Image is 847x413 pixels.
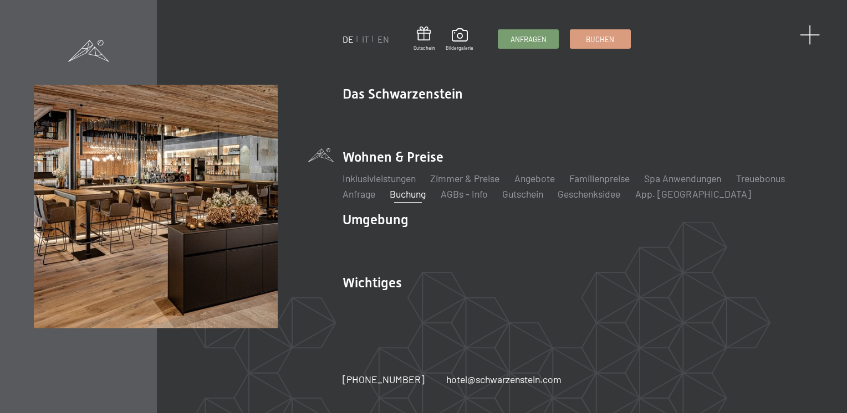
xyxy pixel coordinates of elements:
span: Bildergalerie [446,45,473,51]
a: hotel@schwarzenstein.com [446,373,562,386]
span: Anfragen [511,34,547,44]
a: [PHONE_NUMBER] [343,373,425,386]
a: IT [362,34,369,44]
a: Treuebonus [736,172,785,184]
a: Buchen [570,30,630,48]
a: Gutschein [414,27,435,51]
a: Zimmer & Preise [430,172,499,184]
a: AGBs - Info [441,188,488,200]
span: Buchen [586,34,614,44]
a: App. [GEOGRAPHIC_DATA] [635,188,751,200]
a: Geschenksidee [558,188,620,200]
a: EN [377,34,389,44]
a: Anfrage [343,188,375,200]
a: Bildergalerie [446,28,473,51]
span: Gutschein [414,45,435,51]
a: Anfragen [498,30,558,48]
a: Buchung [390,188,426,200]
a: Angebote [514,172,555,184]
a: DE [343,34,354,44]
a: Gutschein [502,188,543,200]
a: Spa Anwendungen [644,172,721,184]
a: Inklusivleistungen [343,172,416,184]
a: Familienpreise [569,172,630,184]
span: [PHONE_NUMBER] [343,373,425,385]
